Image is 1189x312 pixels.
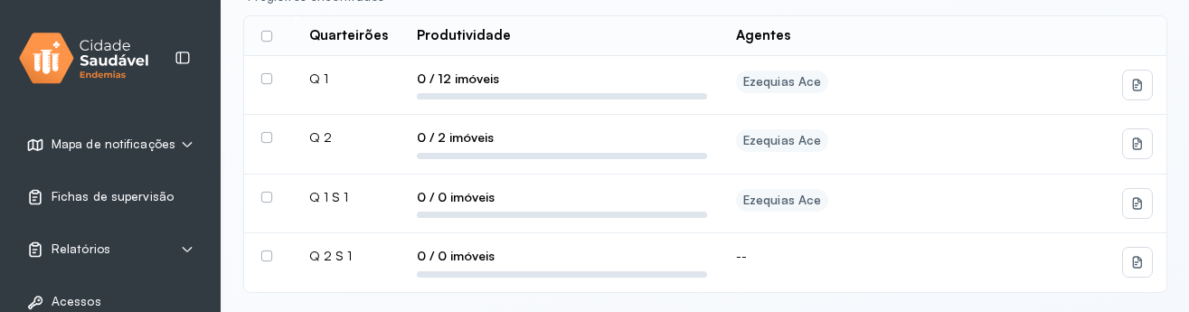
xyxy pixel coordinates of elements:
[52,294,101,309] span: Acessos
[309,27,388,44] div: Quarteirões
[743,74,821,90] div: Ezequias Ace
[295,115,402,175] td: Q 2
[19,29,149,88] img: logo.svg
[743,193,821,208] div: Ezequias Ace
[417,129,707,146] span: 0 / 2 imóveis
[52,241,110,257] span: Relatórios
[736,248,1094,264] div: --
[52,137,175,152] span: Mapa de notificações
[417,189,707,205] span: 0 / 0 imóveis
[295,175,402,234] td: Q 1 S 1
[52,189,174,204] span: Fichas de supervisão
[417,27,511,44] div: Produtividade
[295,233,402,292] td: Q 2 S 1
[26,293,194,311] a: Acessos
[26,188,194,206] a: Fichas de supervisão
[417,248,707,264] span: 0 / 0 imóveis
[743,133,821,148] div: Ezequias Ace
[295,56,402,116] td: Q 1
[736,27,790,44] div: Agentes
[417,71,707,87] span: 0 / 12 imóveis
